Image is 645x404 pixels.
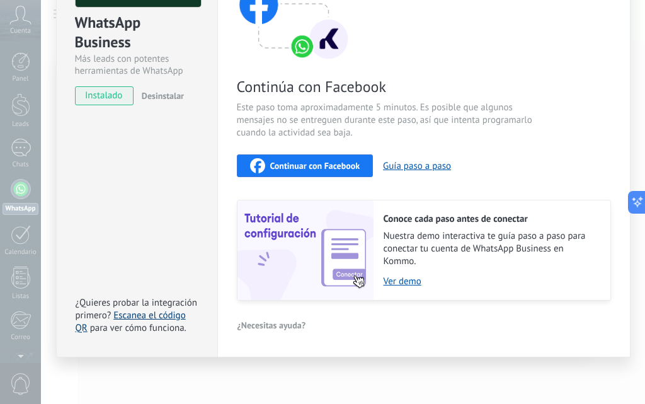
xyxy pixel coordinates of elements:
h2: Conoce cada paso antes de conectar [384,213,598,225]
a: Ver demo [384,275,598,287]
button: Continuar con Facebook [237,154,374,177]
span: para ver cómo funciona. [90,322,186,334]
button: ¿Necesitas ayuda? [237,316,307,335]
div: WhatsApp Business [75,13,199,53]
span: Continúa con Facebook [237,77,537,96]
span: Este paso toma aproximadamente 5 minutos. Es posible que algunos mensajes no se entreguen durante... [237,101,537,139]
button: Guía paso a paso [383,160,451,172]
span: instalado [76,86,133,105]
span: ¿Quieres probar la integración primero? [76,297,198,321]
a: Escanea el código QR [76,309,186,334]
span: Desinstalar [142,90,184,101]
button: Desinstalar [137,86,184,105]
span: Nuestra demo interactiva te guía paso a paso para conectar tu cuenta de WhatsApp Business en Kommo. [384,230,598,268]
span: Continuar con Facebook [270,161,360,170]
span: ¿Necesitas ayuda? [237,321,306,330]
div: Más leads con potentes herramientas de WhatsApp [75,53,199,77]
